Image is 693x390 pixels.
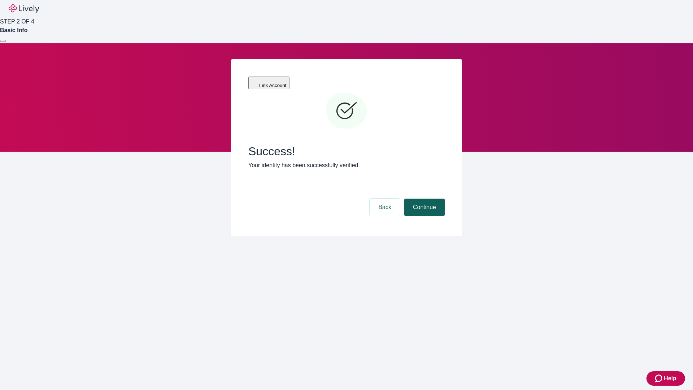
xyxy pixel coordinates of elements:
svg: Checkmark icon [325,90,368,133]
svg: Zendesk support icon [655,374,664,383]
p: Your identity has been successfully verified. [248,161,445,170]
button: Back [370,199,400,216]
button: Continue [404,199,445,216]
button: Zendesk support iconHelp [646,371,685,386]
span: Help [664,374,676,383]
img: Lively [9,4,39,13]
span: Success! [248,144,445,158]
button: Link Account [248,77,289,89]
